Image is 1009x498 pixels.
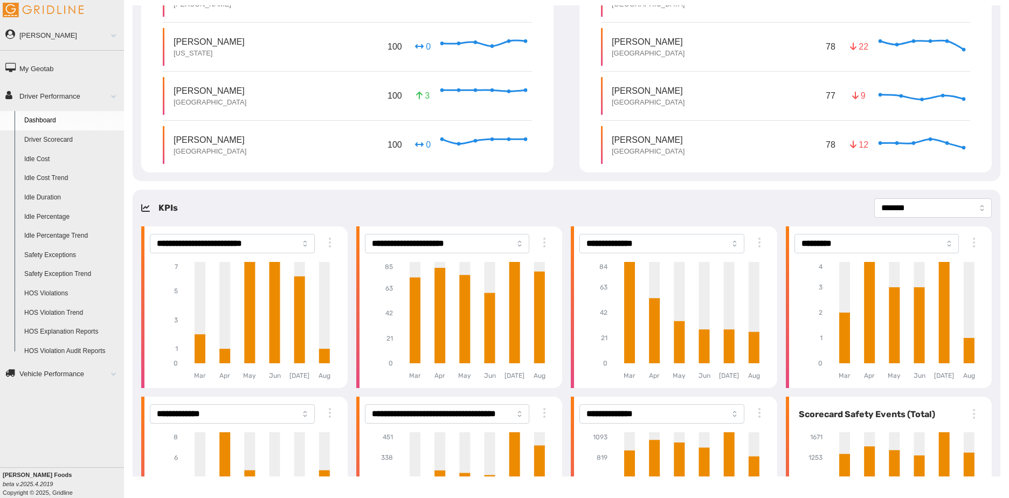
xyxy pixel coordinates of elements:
[864,372,875,379] tspan: Apr
[174,134,246,146] p: [PERSON_NAME]
[699,372,710,379] tspan: Jun
[289,372,309,379] tspan: [DATE]
[434,372,445,379] tspan: Apr
[850,40,867,53] p: 22
[19,150,124,169] a: Idle Cost
[174,36,245,48] p: [PERSON_NAME]
[824,87,838,104] p: 77
[19,111,124,130] a: Dashboard
[175,345,178,352] tspan: 1
[649,372,660,379] tspan: Apr
[414,40,432,53] p: 0
[483,372,495,379] tspan: Jun
[19,169,124,188] a: Idle Cost Trend
[3,3,84,17] img: Gridline
[913,372,925,379] tspan: Jun
[19,226,124,246] a: Idle Percentage Trend
[748,372,760,379] tspan: Aug
[600,309,607,316] tspan: 42
[174,359,178,367] tspan: 0
[597,454,607,461] tspan: 819
[243,372,256,379] tspan: May
[19,246,124,265] a: Safety Exceptions
[385,263,393,271] tspan: 85
[319,372,330,379] tspan: Aug
[850,89,867,102] p: 9
[414,89,432,102] p: 3
[3,481,53,487] i: beta v.2025.4.2019
[600,283,607,291] tspan: 63
[414,139,432,151] p: 0
[385,38,404,55] p: 100
[19,265,124,284] a: Safety Exception Trend
[3,472,72,478] b: [PERSON_NAME] Foods
[174,454,178,461] tspan: 6
[19,207,124,227] a: Idle Percentage
[599,263,608,271] tspan: 84
[533,372,545,379] tspan: Aug
[386,335,393,342] tspan: 21
[824,136,838,153] p: 78
[269,372,281,379] tspan: Jun
[673,372,686,379] tspan: May
[174,287,178,295] tspan: 5
[409,372,421,379] tspan: Mar
[158,202,178,215] h5: KPIs
[174,85,246,97] p: [PERSON_NAME]
[19,303,124,323] a: HOS Violation Trend
[624,372,635,379] tspan: Mar
[839,372,851,379] tspan: Mar
[603,359,607,367] tspan: 0
[194,372,206,379] tspan: Mar
[819,309,823,316] tspan: 2
[824,38,838,55] p: 78
[601,334,607,342] tspan: 21
[458,372,471,379] tspan: May
[19,322,124,342] a: HOS Explanation Reports
[719,372,739,379] tspan: [DATE]
[612,98,685,107] p: [GEOGRAPHIC_DATA]
[612,36,685,48] p: [PERSON_NAME]
[850,139,867,151] p: 12
[174,433,178,441] tspan: 8
[593,433,607,441] tspan: 1093
[385,309,393,317] tspan: 42
[888,372,901,379] tspan: May
[19,284,124,303] a: HOS Violations
[820,334,823,342] tspan: 1
[19,188,124,207] a: Idle Duration
[175,263,178,271] tspan: 7
[810,433,823,441] tspan: 1671
[3,471,124,497] div: Copyright © 2025, Gridline
[19,342,124,361] a: HOS Violation Audit Reports
[934,372,954,379] tspan: [DATE]
[385,285,393,292] tspan: 63
[174,316,178,324] tspan: 3
[389,359,393,367] tspan: 0
[383,433,393,441] tspan: 451
[174,98,246,107] p: [GEOGRAPHIC_DATA]
[381,454,393,461] tspan: 338
[174,147,246,156] p: [GEOGRAPHIC_DATA]
[819,283,823,291] tspan: 3
[385,136,404,153] p: 100
[794,408,935,421] h6: Scorecard Safety Events (Total)
[819,263,823,271] tspan: 4
[504,372,524,379] tspan: [DATE]
[612,134,685,146] p: [PERSON_NAME]
[963,372,975,379] tspan: Aug
[174,49,245,58] p: [US_STATE]
[612,147,685,156] p: [GEOGRAPHIC_DATA]
[818,359,823,367] tspan: 0
[612,49,685,58] p: [GEOGRAPHIC_DATA]
[808,454,823,462] tspan: 1253
[19,130,124,150] a: Driver Scorecard
[385,87,404,104] p: 100
[612,85,685,97] p: [PERSON_NAME]
[219,372,230,379] tspan: Apr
